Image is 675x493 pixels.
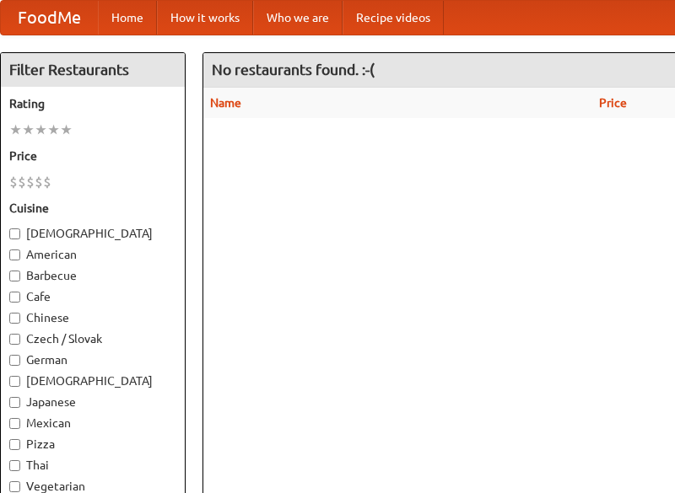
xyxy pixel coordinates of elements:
label: Japanese [9,394,176,410]
li: $ [35,173,43,191]
input: Thai [9,460,20,471]
label: [DEMOGRAPHIC_DATA] [9,225,176,242]
li: $ [43,173,51,191]
label: [DEMOGRAPHIC_DATA] [9,372,176,389]
input: American [9,249,20,260]
label: Cafe [9,288,176,305]
a: Who we are [253,1,343,35]
li: $ [26,173,35,191]
label: Barbecue [9,267,176,284]
label: Czech / Slovak [9,330,176,347]
input: Mexican [9,418,20,429]
li: ★ [35,121,47,139]
li: ★ [9,121,22,139]
input: German [9,355,20,366]
input: Barbecue [9,271,20,281]
input: Vegetarian [9,481,20,492]
input: Cafe [9,292,20,303]
label: German [9,351,176,368]
label: American [9,246,176,263]
input: [DEMOGRAPHIC_DATA] [9,376,20,387]
a: FoodMe [1,1,98,35]
li: $ [9,173,18,191]
label: Mexican [9,415,176,431]
input: Japanese [9,397,20,408]
a: Recipe videos [343,1,444,35]
ng-pluralize: No restaurants found. :-( [212,62,375,78]
h5: Rating [9,95,176,112]
input: Chinese [9,313,20,324]
h4: Filter Restaurants [1,53,185,87]
li: $ [18,173,26,191]
a: Name [210,96,241,110]
h5: Cuisine [9,200,176,217]
h5: Price [9,147,176,164]
label: Thai [9,457,176,474]
a: Home [98,1,157,35]
li: ★ [47,121,60,139]
a: Price [599,96,627,110]
input: Pizza [9,439,20,450]
input: Czech / Slovak [9,334,20,345]
input: [DEMOGRAPHIC_DATA] [9,228,20,239]
li: ★ [60,121,73,139]
li: ★ [22,121,35,139]
a: How it works [157,1,253,35]
label: Chinese [9,309,176,326]
label: Pizza [9,436,176,453]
